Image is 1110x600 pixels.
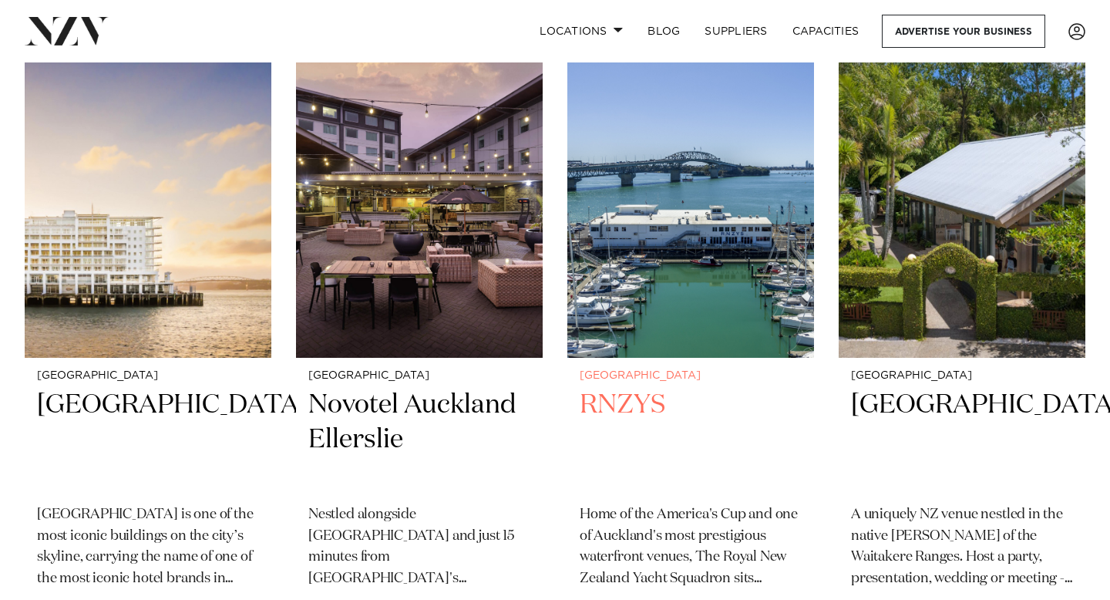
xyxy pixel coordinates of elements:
a: Locations [527,15,635,48]
small: [GEOGRAPHIC_DATA] [851,370,1073,382]
a: SUPPLIERS [692,15,779,48]
small: [GEOGRAPHIC_DATA] [37,370,259,382]
small: [GEOGRAPHIC_DATA] [308,370,530,382]
h2: [GEOGRAPHIC_DATA] [37,388,259,492]
p: A uniquely NZ venue nestled in the native [PERSON_NAME] of the Waitakere Ranges. Host a party, pr... [851,504,1073,591]
a: Capacities [780,15,872,48]
a: Advertise your business [882,15,1045,48]
p: [GEOGRAPHIC_DATA] is one of the most iconic buildings on the city’s skyline, carrying the name of... [37,504,259,591]
img: nzv-logo.png [25,17,109,45]
h2: RNZYS [580,388,802,492]
h2: Novotel Auckland Ellerslie [308,388,530,492]
p: Nestled alongside [GEOGRAPHIC_DATA] and just 15 minutes from [GEOGRAPHIC_DATA]'s [GEOGRAPHIC_DATA... [308,504,530,591]
small: [GEOGRAPHIC_DATA] [580,370,802,382]
p: Home of the America's Cup and one of Auckland's most prestigious waterfront venues, The Royal New... [580,504,802,591]
h2: [GEOGRAPHIC_DATA] [851,388,1073,492]
a: BLOG [635,15,692,48]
